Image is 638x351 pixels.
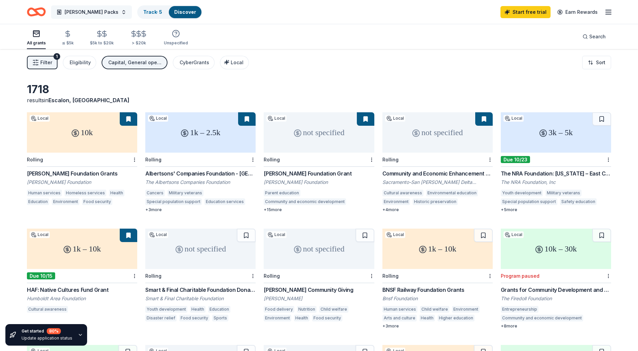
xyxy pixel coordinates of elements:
[27,96,137,104] div: results
[501,295,611,302] div: The Firedoll Foundation
[385,231,405,238] div: Local
[382,229,493,269] div: 1k – 10k
[264,295,374,302] div: [PERSON_NAME]
[148,231,168,238] div: Local
[382,198,410,205] div: Environment
[266,231,287,238] div: Local
[190,306,205,313] div: Health
[27,112,137,153] div: 10k
[27,27,46,49] button: All grants
[179,315,210,321] div: Food security
[27,40,46,46] div: All grants
[264,306,294,313] div: Food delivery
[27,190,62,196] div: Human services
[212,315,228,321] div: Sports
[137,5,202,19] button: Track· 5Discover
[164,40,188,46] div: Unspecified
[51,5,132,19] button: [PERSON_NAME] Packs
[27,157,43,162] div: Rolling
[503,115,524,122] div: Local
[312,315,342,321] div: Food security
[264,190,300,196] div: Parent education
[382,315,417,321] div: Arts and culture
[264,169,374,178] div: [PERSON_NAME] Foundation Grant
[27,83,137,96] div: 1718
[319,306,348,313] div: Child welfare
[382,273,399,279] div: Rolling
[582,56,611,69] button: Sort
[204,198,245,205] div: Education services
[294,315,309,321] div: Health
[438,315,475,321] div: Higher education
[452,306,480,313] div: Environment
[145,295,256,302] div: Smart & Final Charitable Foundation
[264,207,374,212] div: + 15 more
[130,40,148,46] div: > $20k
[264,273,280,279] div: Rolling
[501,112,611,153] div: 3k – 5k
[180,58,209,67] div: CyberGrants
[27,169,137,178] div: [PERSON_NAME] Foundation Grants
[22,336,72,341] div: Update application status
[167,190,203,196] div: Military veterans
[30,231,50,238] div: Local
[27,229,137,315] a: 1k – 10kLocalDue 10/15HAF: Native Cultures Fund GrantHumboldt Area FoundationCultural awareness
[164,27,188,49] button: Unspecified
[264,179,374,186] div: [PERSON_NAME] Foundation
[62,27,74,49] button: ≤ $5k
[27,4,46,20] a: Home
[413,198,458,205] div: Historic preservation
[27,272,55,279] div: Due 10/15
[109,190,124,196] div: Health
[208,306,230,313] div: Education
[264,315,291,321] div: Environment
[553,6,602,18] a: Earn Rewards
[145,286,256,294] div: Smart & Final Charitable Foundation Donations
[382,286,493,294] div: BNSF Railway Foundation Grants
[500,6,551,18] a: Start free trial
[264,157,280,162] div: Rolling
[266,115,287,122] div: Local
[560,198,597,205] div: Safety education
[145,207,256,212] div: + 3 more
[27,198,49,205] div: Education
[501,273,539,279] div: Program paused
[501,286,611,294] div: Grants for Community Development and Entrepreneurship; Immigrant Issues and Human Rights & Enviro...
[501,306,538,313] div: Entrepreneurship
[596,58,605,67] span: Sort
[382,169,493,178] div: Community and Economic Enhancement Grant Program – Proposition 68
[382,323,493,329] div: + 3 more
[382,112,493,153] div: not specified
[145,112,256,153] div: 1k – 2.5k
[145,306,187,313] div: Youth development
[27,306,68,313] div: Cultural awareness
[108,58,162,67] div: Capital, General operations, Projects & programming
[145,169,256,178] div: Albertsons' Companies Foundation - [GEOGRAPHIC_DATA][US_STATE] Grant Program
[145,315,177,321] div: Disaster relief
[501,315,583,321] div: Community and economic development
[174,9,196,15] a: Discover
[501,179,611,186] div: The NRA Foundation, Inc
[27,286,137,294] div: HAF: Native Cultures Fund Grant
[501,112,611,212] a: 3k – 5kLocalDue 10/23The NRA Foundation: [US_STATE] – East CAE GrantsThe NRA Foundation, IncYouth...
[48,97,129,104] span: Escalon, [GEOGRAPHIC_DATA]
[90,40,114,46] div: $5k to $20k
[382,112,493,212] a: not specifiedLocalRollingCommunity and Economic Enhancement Grant Program – Proposition 68Sacrame...
[382,229,493,329] a: 1k – 10kLocalRollingBNSF Railway Foundation GrantsBnsf FoundationHuman servicesChild welfareEnvir...
[382,190,423,196] div: Cultural awareness
[145,198,202,205] div: Special population support
[501,207,611,212] div: + 5 more
[102,56,167,69] button: Capital, General operations, Projects & programming
[27,229,137,269] div: 1k – 10k
[145,229,256,323] a: not specifiedLocalRollingSmart & Final Charitable Foundation DonationsSmart & Final Charitable Fo...
[501,323,611,329] div: + 8 more
[145,179,256,186] div: The Albertsons Companies Foundation
[264,112,374,212] a: not specifiedLocalRolling[PERSON_NAME] Foundation Grant[PERSON_NAME] FoundationParent educationCo...
[382,157,399,162] div: Rolling
[419,315,435,321] div: Health
[130,27,148,49] button: > $20k
[382,295,493,302] div: Bnsf Foundation
[382,179,493,186] div: Sacramento-San [PERSON_NAME] Delta Conservancy
[577,30,611,43] button: Search
[40,58,52,67] span: Filter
